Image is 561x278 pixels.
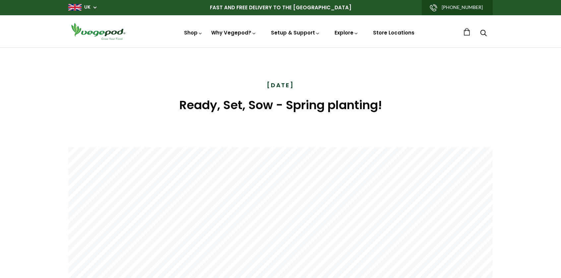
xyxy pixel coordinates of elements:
[68,96,493,114] h1: Ready, Set, Sow - Spring planting!
[68,22,128,41] img: Vegepod
[84,4,91,11] a: UK
[480,30,487,37] a: Search
[211,29,256,36] a: Why Vegepod?
[184,29,203,36] a: Shop
[68,4,82,11] img: gb_large.png
[267,81,294,90] time: [DATE]
[373,29,414,36] a: Store Locations
[271,29,320,36] a: Setup & Support
[335,29,358,36] a: Explore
